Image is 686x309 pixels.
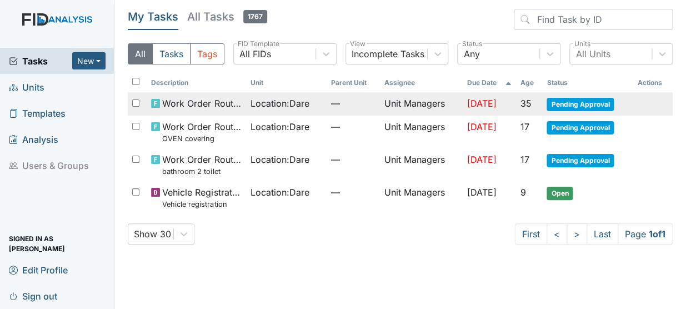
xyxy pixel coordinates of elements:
span: Location : Dare [251,120,309,133]
button: All [128,43,153,64]
h5: All Tasks [187,9,267,24]
th: Assignee [379,73,462,92]
td: Unit Managers [379,181,462,214]
span: 35 [520,98,532,109]
span: Pending Approval [547,121,614,134]
span: — [331,97,375,110]
th: Toggle SortBy [327,73,379,92]
span: [DATE] [467,154,496,165]
th: Toggle SortBy [246,73,327,92]
span: Units [9,78,44,96]
span: 1767 [243,10,267,23]
input: Find Task by ID [514,9,673,30]
th: Toggle SortBy [462,73,515,92]
span: — [331,186,375,199]
div: All Units [575,47,610,61]
a: > [567,223,587,245]
td: Unit Managers [379,92,462,116]
td: Unit Managers [379,148,462,181]
span: [DATE] [467,98,496,109]
span: Pending Approval [547,98,614,111]
a: < [547,223,567,245]
span: Signed in as [PERSON_NAME] [9,235,106,252]
strong: 1 of 1 [649,228,665,240]
a: First [515,223,547,245]
span: Location : Dare [251,153,309,166]
span: Vehicle Registration Vehicle registration [162,186,242,210]
span: Open [547,187,573,200]
small: bathroom 2 toilet [162,166,242,177]
span: 17 [520,154,529,165]
button: Tasks [152,43,191,64]
div: All FIDs [239,47,271,61]
div: Type filter [128,43,224,64]
span: Sign out [9,287,57,305]
span: Templates [9,104,66,122]
span: Work Order Routine bathroom 2 toilet [162,153,242,177]
div: Show 30 [134,227,171,241]
span: 17 [520,121,529,132]
th: Toggle SortBy [516,73,543,92]
th: Actions [633,73,673,92]
span: Analysis [9,131,58,148]
div: Any [463,47,479,61]
div: Incomplete Tasks [352,47,424,61]
span: Location : Dare [251,186,309,199]
span: Page [618,223,673,245]
span: 9 [520,187,526,198]
small: OVEN covering [162,133,242,144]
span: — [331,153,375,166]
nav: task-pagination [515,223,673,245]
h5: My Tasks [128,9,178,24]
span: Pending Approval [547,154,614,167]
button: New [72,52,106,69]
td: Unit Managers [379,116,462,148]
span: — [331,120,375,133]
span: Edit Profile [9,261,68,278]
span: Work Order Routine [162,97,242,110]
a: Last [587,223,618,245]
th: Toggle SortBy [147,73,246,92]
th: Toggle SortBy [542,73,633,92]
input: Toggle All Rows Selected [132,78,139,85]
span: [DATE] [467,187,496,198]
span: Work Order Routine OVEN covering [162,120,242,144]
span: [DATE] [467,121,496,132]
a: Tasks [9,54,72,68]
small: Vehicle registration [162,199,242,210]
button: Tags [190,43,224,64]
span: Location : Dare [251,97,309,110]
